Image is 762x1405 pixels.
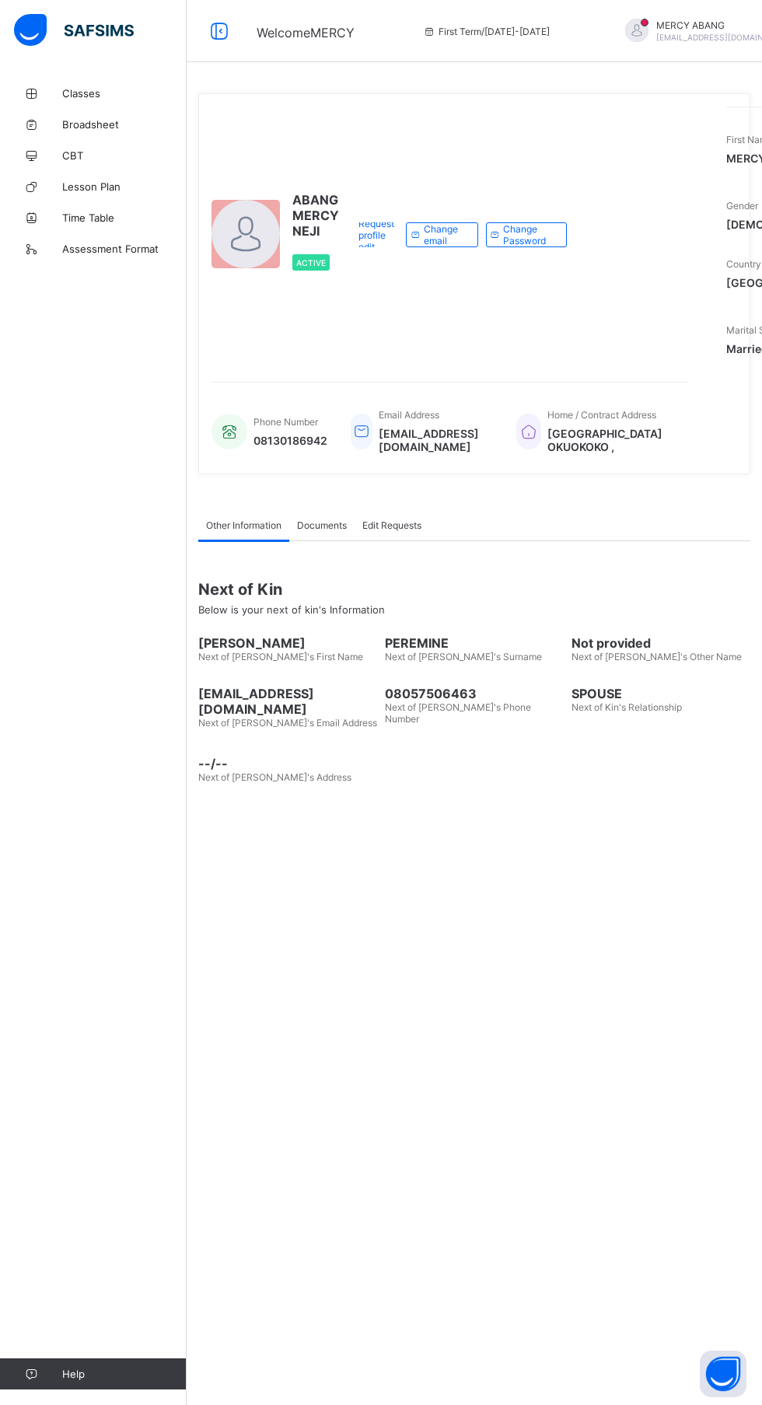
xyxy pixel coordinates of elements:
[503,223,554,246] span: Change Password
[385,686,564,701] span: 08057506463
[385,635,564,651] span: PEREMINE
[424,223,466,246] span: Change email
[547,409,656,421] span: Home / Contract Address
[62,118,187,131] span: Broadsheet
[362,519,421,531] span: Edit Requests
[571,686,750,701] span: SPOUSE
[14,14,134,47] img: safsims
[62,87,187,100] span: Classes
[547,427,673,453] span: [GEOGRAPHIC_DATA] OKUOKOKO ,
[198,686,377,717] span: [EMAIL_ADDRESS][DOMAIN_NAME]
[423,26,550,37] span: session/term information
[385,701,531,725] span: Next of [PERSON_NAME]'s Phone Number
[700,1351,746,1397] button: Open asap
[62,243,187,255] span: Assessment Format
[726,258,761,270] span: Country
[198,635,377,651] span: [PERSON_NAME]
[198,717,377,729] span: Next of [PERSON_NAME]'s Email Address
[358,218,394,253] span: Request profile edit
[198,771,351,783] span: Next of [PERSON_NAME]'s Address
[296,258,326,267] span: Active
[571,635,750,651] span: Not provided
[62,180,187,193] span: Lesson Plan
[379,409,439,421] span: Email Address
[198,756,377,771] span: --/--
[379,427,493,453] span: [EMAIL_ADDRESS][DOMAIN_NAME]
[253,416,318,428] span: Phone Number
[385,651,542,662] span: Next of [PERSON_NAME]'s Surname
[206,519,281,531] span: Other Information
[726,200,758,211] span: Gender
[253,434,327,447] span: 08130186942
[257,25,355,40] span: Welcome MERCY
[62,211,187,224] span: Time Table
[198,580,750,599] span: Next of Kin
[571,701,682,713] span: Next of Kin's Relationship
[292,192,339,239] span: ABANG MERCY NEJI
[62,149,187,162] span: CBT
[198,651,363,662] span: Next of [PERSON_NAME]'s First Name
[571,651,742,662] span: Next of [PERSON_NAME]'s Other Name
[297,519,347,531] span: Documents
[62,1368,186,1380] span: Help
[198,603,385,616] span: Below is your next of kin's Information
